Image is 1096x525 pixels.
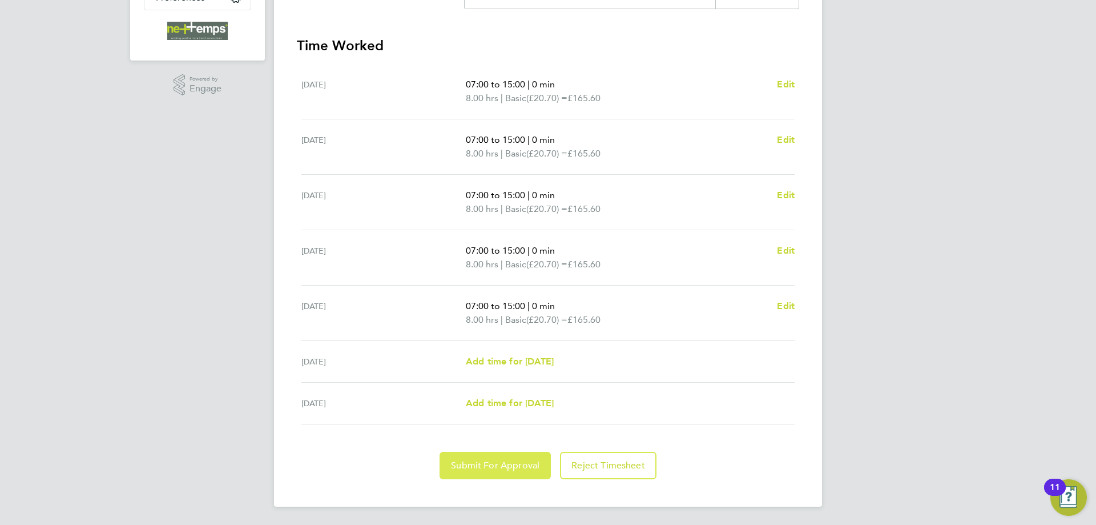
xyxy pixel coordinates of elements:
span: (£20.70) = [526,93,567,103]
a: Powered byEngage [174,74,222,96]
span: 8.00 hrs [466,259,498,270]
div: 11 [1050,487,1060,502]
span: | [527,245,530,256]
span: | [527,190,530,201]
span: Edit [777,245,795,256]
span: Basic [505,313,526,327]
a: Edit [777,133,795,147]
span: (£20.70) = [526,259,567,270]
span: 0 min [532,79,555,90]
span: | [527,300,530,311]
span: Basic [505,202,526,216]
span: £165.60 [567,203,601,214]
span: 8.00 hrs [466,93,498,103]
span: 07:00 to 15:00 [466,190,525,201]
span: Edit [777,300,795,311]
div: [DATE] [301,78,466,105]
span: £165.60 [567,259,601,270]
span: Add time for [DATE] [466,398,554,408]
a: Edit [777,189,795,202]
span: 8.00 hrs [466,148,498,159]
span: £165.60 [567,93,601,103]
span: 0 min [532,300,555,311]
a: Add time for [DATE] [466,355,554,368]
span: (£20.70) = [526,203,567,214]
span: 0 min [532,134,555,145]
span: Edit [777,134,795,145]
span: 07:00 to 15:00 [466,134,525,145]
span: Reject Timesheet [571,460,645,471]
div: [DATE] [301,396,466,410]
div: [DATE] [301,133,466,161]
span: Add time for [DATE] [466,356,554,367]
a: Edit [777,299,795,313]
button: Open Resource Center, 11 new notifications [1050,479,1087,516]
span: 8.00 hrs [466,203,498,214]
span: £165.60 [567,314,601,325]
span: | [527,134,530,145]
img: net-temps-logo-retina.png [167,22,228,40]
span: Basic [505,258,526,271]
span: Edit [777,79,795,90]
div: [DATE] [301,299,466,327]
span: 8.00 hrs [466,314,498,325]
span: 07:00 to 15:00 [466,245,525,256]
span: | [501,314,503,325]
span: | [501,148,503,159]
span: 0 min [532,245,555,256]
span: 07:00 to 15:00 [466,79,525,90]
span: Engage [190,84,221,94]
span: Edit [777,190,795,201]
span: £165.60 [567,148,601,159]
a: Edit [777,244,795,258]
button: Submit For Approval [440,452,551,479]
span: 07:00 to 15:00 [466,300,525,311]
h3: Time Worked [297,37,799,55]
span: 0 min [532,190,555,201]
span: | [527,79,530,90]
span: Submit For Approval [451,460,539,471]
a: Edit [777,78,795,91]
a: Add time for [DATE] [466,396,554,410]
span: (£20.70) = [526,148,567,159]
div: [DATE] [301,355,466,368]
span: Powered by [190,74,221,84]
span: Basic [505,147,526,161]
span: | [501,203,503,214]
button: Reject Timesheet [560,452,656,479]
div: [DATE] [301,244,466,271]
span: | [501,93,503,103]
a: Go to home page [144,22,251,40]
div: [DATE] [301,189,466,216]
span: | [501,259,503,270]
span: (£20.70) = [526,314,567,325]
span: Basic [505,91,526,105]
